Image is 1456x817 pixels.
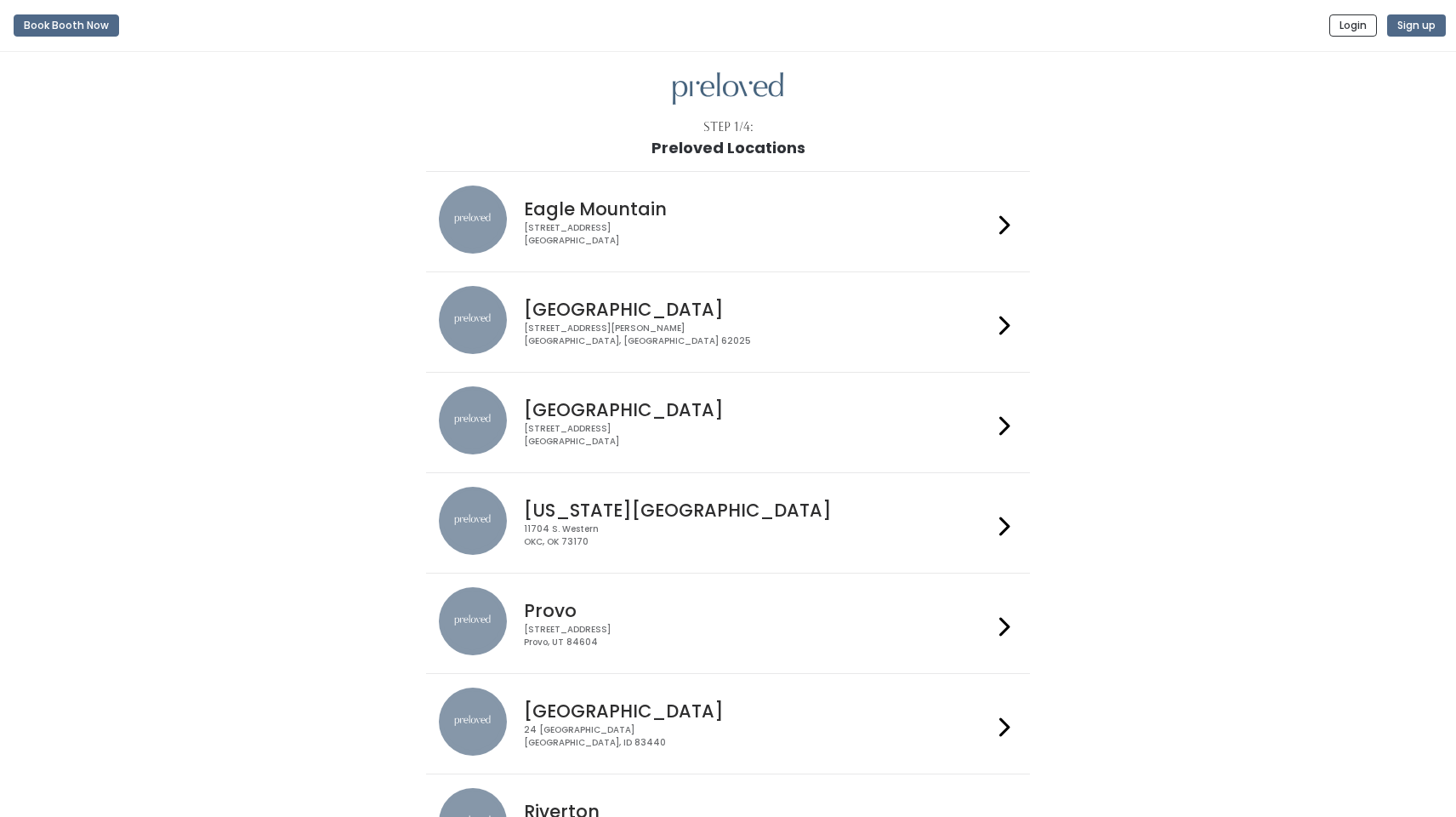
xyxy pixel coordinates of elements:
h1: Preloved Locations [651,140,805,157]
a: preloved location [GEOGRAPHIC_DATA] 24 [GEOGRAPHIC_DATA][GEOGRAPHIC_DATA], ID 83440 [439,688,1016,760]
h4: Provo [524,601,992,620]
img: preloved location [439,487,507,555]
a: preloved location Eagle Mountain [STREET_ADDRESS][GEOGRAPHIC_DATA] [439,186,1016,258]
img: preloved location [439,386,507,454]
h4: Eagle Mountain [524,199,992,219]
img: preloved logo [673,72,783,106]
a: preloved location [GEOGRAPHIC_DATA] [STREET_ADDRESS][PERSON_NAME][GEOGRAPHIC_DATA], [GEOGRAPHIC_D... [439,286,1016,358]
img: preloved location [439,688,507,756]
a: preloved location [GEOGRAPHIC_DATA] [STREET_ADDRESS][GEOGRAPHIC_DATA] [439,386,1016,459]
div: [STREET_ADDRESS][PERSON_NAME] [GEOGRAPHIC_DATA], [GEOGRAPHIC_DATA] 62025 [524,323,992,347]
div: Step 1/4: [703,118,754,136]
img: preloved location [439,587,507,655]
div: 11704 S. Western OKC, OK 73170 [524,523,992,548]
img: preloved location [439,186,507,254]
a: preloved location [US_STATE][GEOGRAPHIC_DATA] 11704 S. WesternOKC, OK 73170 [439,487,1016,559]
button: Book Booth Now [14,14,119,37]
h4: [GEOGRAPHIC_DATA] [524,300,992,319]
div: [STREET_ADDRESS] Provo, UT 84604 [524,624,992,648]
h4: [GEOGRAPHIC_DATA] [524,400,992,420]
div: 24 [GEOGRAPHIC_DATA] [GEOGRAPHIC_DATA], ID 83440 [524,724,992,749]
h4: [US_STATE][GEOGRAPHIC_DATA] [524,500,992,520]
img: preloved location [439,286,507,354]
a: Book Booth Now [14,7,119,44]
div: [STREET_ADDRESS] [GEOGRAPHIC_DATA] [524,222,992,247]
a: preloved location Provo [STREET_ADDRESS]Provo, UT 84604 [439,587,1016,660]
button: Login [1329,14,1377,37]
div: [STREET_ADDRESS] [GEOGRAPHIC_DATA] [524,423,992,448]
h4: [GEOGRAPHIC_DATA] [524,701,992,721]
button: Sign up [1387,14,1446,37]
